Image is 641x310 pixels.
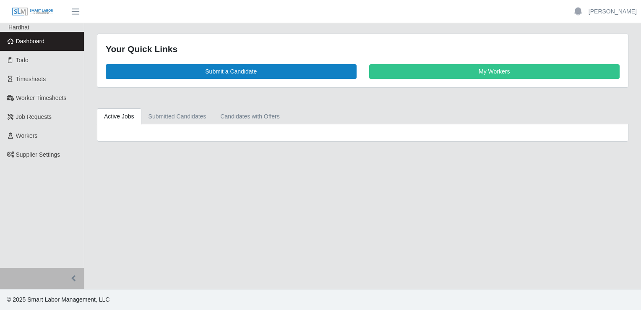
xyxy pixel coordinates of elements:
span: Workers [16,132,38,139]
a: Submit a Candidate [106,64,357,79]
span: Hardhat [8,24,29,31]
span: Todo [16,57,29,63]
span: Timesheets [16,76,46,82]
span: Supplier Settings [16,151,60,158]
span: Job Requests [16,113,52,120]
a: Active Jobs [97,108,141,125]
a: Submitted Candidates [141,108,214,125]
img: SLM Logo [12,7,54,16]
a: Candidates with Offers [213,108,287,125]
div: Your Quick Links [106,42,620,56]
span: © 2025 Smart Labor Management, LLC [7,296,109,303]
span: Worker Timesheets [16,95,66,101]
a: My Workers [369,64,620,79]
a: [PERSON_NAME] [589,7,637,16]
span: Dashboard [16,38,45,45]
